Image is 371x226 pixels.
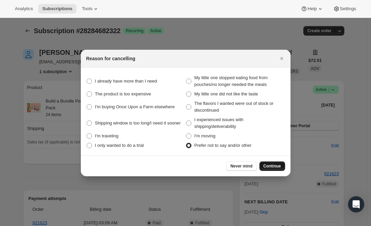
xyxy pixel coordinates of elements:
[95,91,151,96] span: The product is too expensive
[194,117,244,129] span: I experienced issues with shipping/deliverability
[226,161,256,171] button: Never mind
[297,4,327,14] button: Help
[259,161,285,171] button: Continue
[78,4,103,14] button: Tools
[307,6,317,12] span: Help
[95,133,119,138] span: I'm traveling
[230,163,252,169] span: Never mind
[86,55,135,62] h2: Reason for cancelling
[194,143,252,148] span: Prefer not to say and/or other
[11,4,37,14] button: Analytics
[194,75,268,87] span: My little one stopped eating food from pouches/no longer needed the meals
[95,104,175,109] span: I'm buying Once Upon a Farm elsewhere
[194,91,258,96] span: My little one did not like the taste
[277,54,286,63] button: Close
[15,6,33,12] span: Analytics
[95,78,157,84] span: I already have more than I need
[95,143,144,148] span: I only wanted to do a trial
[329,4,360,14] button: Settings
[194,101,274,113] span: The flavors I wanted were out of stock or discontinued
[194,133,215,138] span: I'm moving
[263,163,281,169] span: Continue
[95,120,181,126] span: Shipping window is too long/I need it sooner
[42,6,72,12] span: Subscriptions
[38,4,76,14] button: Subscriptions
[348,196,364,212] div: Open Intercom Messenger
[82,6,92,12] span: Tools
[340,6,356,12] span: Settings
